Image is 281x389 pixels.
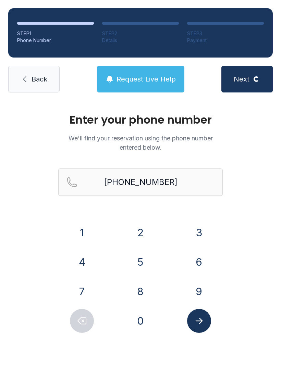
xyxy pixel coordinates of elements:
[187,30,264,37] div: STEP 3
[187,309,211,333] button: Submit lookup form
[17,30,94,37] div: STEP 1
[187,37,264,44] div: Payment
[58,114,223,125] h1: Enter your phone number
[70,279,94,303] button: 7
[187,279,211,303] button: 9
[102,37,179,44] div: Details
[117,74,176,84] span: Request Live Help
[234,74,249,84] span: Next
[58,134,223,152] p: We'll find your reservation using the phone number entered below.
[70,250,94,274] button: 4
[17,37,94,44] div: Phone Number
[58,168,223,196] input: Reservation phone number
[129,250,152,274] button: 5
[70,221,94,244] button: 1
[187,221,211,244] button: 3
[32,74,47,84] span: Back
[129,309,152,333] button: 0
[129,279,152,303] button: 8
[187,250,211,274] button: 6
[129,221,152,244] button: 2
[70,309,94,333] button: Delete number
[102,30,179,37] div: STEP 2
